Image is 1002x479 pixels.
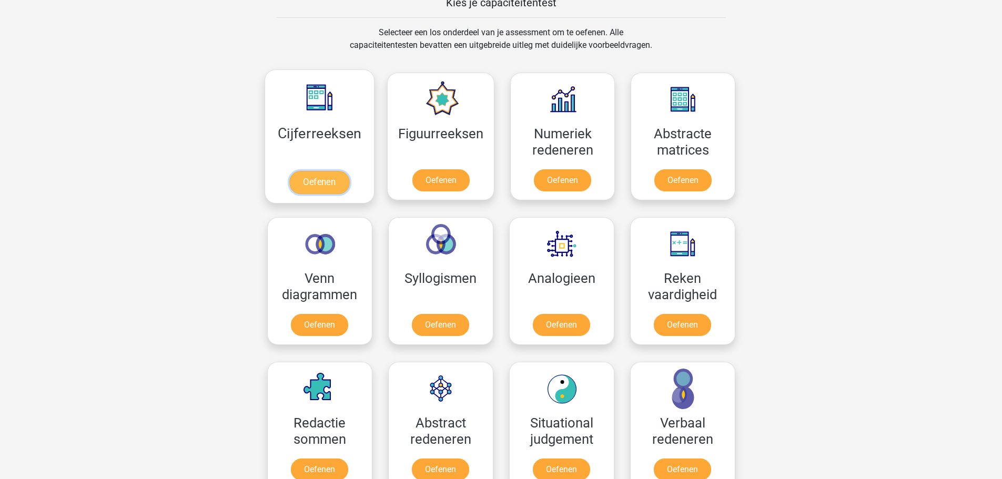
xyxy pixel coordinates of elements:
a: Oefenen [654,314,711,336]
a: Oefenen [289,171,349,194]
a: Oefenen [412,169,470,191]
a: Oefenen [291,314,348,336]
a: Oefenen [412,314,469,336]
a: Oefenen [533,314,590,336]
a: Oefenen [534,169,591,191]
a: Oefenen [654,169,712,191]
div: Selecteer een los onderdeel van je assessment om te oefenen. Alle capaciteitentesten bevatten een... [340,26,662,64]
